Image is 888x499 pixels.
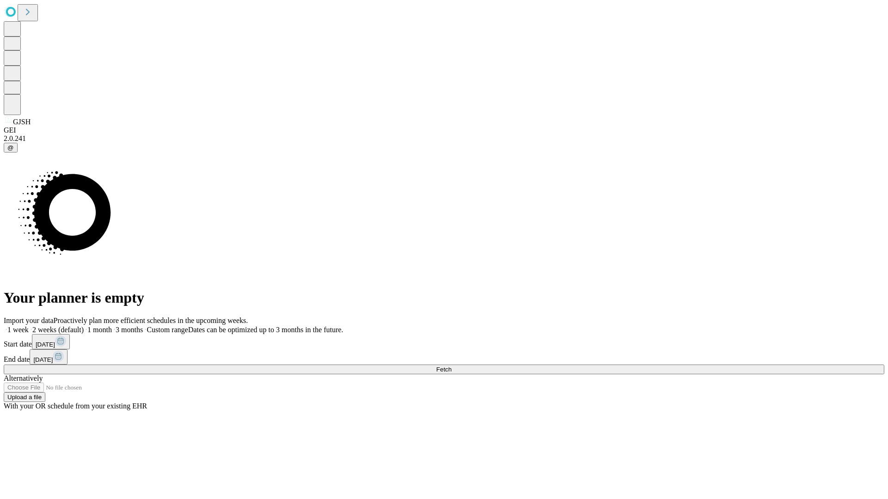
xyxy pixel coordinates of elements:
button: Upload a file [4,392,45,402]
div: GEI [4,126,884,134]
span: 3 months [116,326,143,334]
button: Fetch [4,365,884,374]
button: @ [4,143,18,152]
span: Import your data [4,316,54,324]
span: Dates can be optimized up to 3 months in the future. [188,326,343,334]
div: Start date [4,334,884,349]
span: With your OR schedule from your existing EHR [4,402,147,410]
span: 2 weeks (default) [32,326,84,334]
span: [DATE] [36,341,55,348]
button: [DATE] [30,349,68,365]
button: [DATE] [32,334,70,349]
span: [DATE] [33,356,53,363]
span: 1 week [7,326,29,334]
span: Fetch [436,366,451,373]
h1: Your planner is empty [4,289,884,306]
span: Proactively plan more efficient schedules in the upcoming weeks. [54,316,248,324]
span: Custom range [147,326,188,334]
span: Alternatively [4,374,43,382]
div: 2.0.241 [4,134,884,143]
span: @ [7,144,14,151]
span: 1 month [87,326,112,334]
span: GJSH [13,118,31,126]
div: End date [4,349,884,365]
